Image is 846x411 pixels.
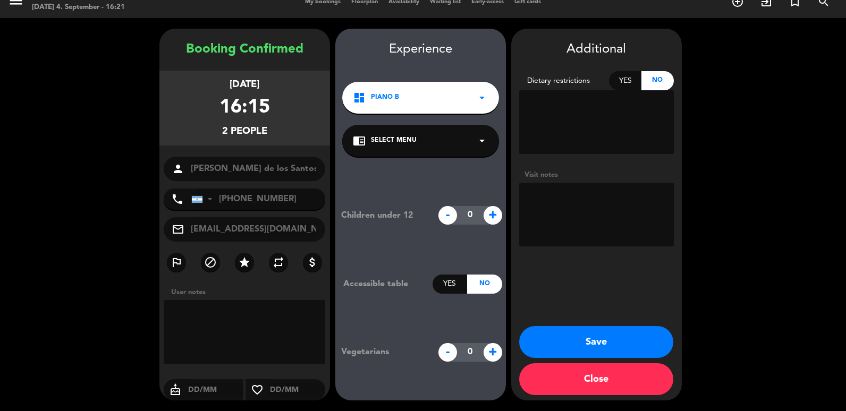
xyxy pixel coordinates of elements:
[204,256,217,269] i: block
[269,383,326,397] input: DD/MM
[519,363,673,395] button: Close
[166,287,330,298] div: User notes
[371,92,399,103] span: PIANO B
[238,256,251,269] i: star
[192,189,216,209] div: Argentina: +54
[333,209,433,222] div: Children under 12
[519,39,674,60] div: Additional
[353,91,366,104] i: dashboard
[519,75,610,87] div: Dietary restrictions
[484,343,502,362] span: +
[433,275,467,294] div: Yes
[467,275,502,294] div: No
[438,343,457,362] span: -
[371,135,417,146] span: Select Menu
[438,206,457,225] span: -
[219,92,270,124] div: 16:15
[476,134,488,147] i: arrow_drop_down
[306,256,319,269] i: attach_money
[172,223,184,236] i: mail_outline
[187,383,244,397] input: DD/MM
[335,39,506,60] div: Experience
[230,77,259,92] div: [DATE]
[335,277,433,291] div: Accessible table
[272,256,285,269] i: repeat
[476,91,488,104] i: arrow_drop_down
[519,326,673,358] button: Save
[519,169,674,181] div: Visit notes
[171,193,184,206] i: phone
[484,206,502,225] span: +
[159,39,330,60] div: Booking Confirmed
[353,134,366,147] i: chrome_reader_mode
[164,383,187,396] i: cake
[172,162,184,175] i: person
[333,345,433,359] div: Vegetarians
[246,383,269,396] i: favorite_border
[609,71,641,90] div: Yes
[170,256,183,269] i: outlined_flag
[32,2,149,13] div: [DATE] 4. September - 16:21
[222,124,267,139] div: 2 people
[641,71,674,90] div: No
